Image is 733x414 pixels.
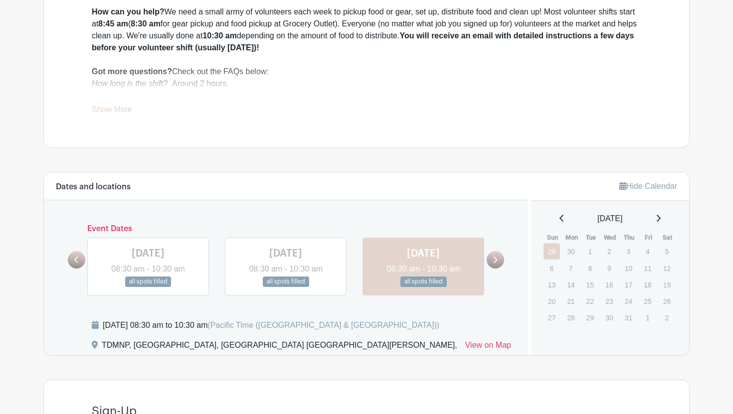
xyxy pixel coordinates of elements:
[639,293,656,309] p: 25
[92,31,634,52] strong: You will receive an email with detailed instructions a few days before your volunteer shift (usua...
[582,310,598,325] p: 29
[92,7,165,16] strong: How can you help?
[601,244,617,259] p: 2
[639,310,656,325] p: 1
[659,310,675,325] p: 2
[544,243,560,260] a: 29
[619,182,677,190] a: Hide Calendar
[562,277,579,292] p: 14
[582,293,598,309] p: 22
[92,105,132,118] a: Show More
[597,213,622,225] span: [DATE]
[562,261,579,276] p: 7
[620,277,637,292] p: 17
[103,319,439,331] div: [DATE] 08:30 am to 10:30 am
[56,182,131,192] h6: Dates and locations
[131,19,161,28] strong: 8:30 am
[620,233,639,243] th: Thu
[562,233,581,243] th: Mon
[659,277,675,292] p: 19
[92,67,172,76] strong: Got more questions?
[639,233,658,243] th: Fri
[601,261,617,276] p: 9
[544,261,560,276] p: 6
[639,244,656,259] p: 4
[202,31,237,40] strong: 10:30 am
[465,339,511,355] a: View on Map
[562,310,579,325] p: 28
[92,78,641,90] div: Around 2 hours.
[601,293,617,309] p: 23
[543,233,562,243] th: Sun
[562,293,579,309] p: 21
[102,339,457,355] div: TDMNP, [GEOGRAPHIC_DATA], [GEOGRAPHIC_DATA] [GEOGRAPHIC_DATA][PERSON_NAME],
[582,277,598,292] p: 15
[544,277,560,292] p: 13
[581,233,601,243] th: Tue
[620,244,637,259] p: 3
[544,293,560,309] p: 20
[639,261,656,276] p: 11
[659,293,675,309] p: 26
[85,224,487,234] h6: Event Dates
[582,244,598,259] p: 1
[639,277,656,292] p: 18
[620,293,637,309] p: 24
[562,244,579,259] p: 30
[98,19,128,28] strong: 8:45 am
[92,6,641,54] div: We need a small army of volunteers each week to pickup food or gear, set up, distribute food and ...
[620,310,637,325] p: 31
[659,244,675,259] p: 5
[207,321,439,329] span: (Pacific Time ([GEOGRAPHIC_DATA] & [GEOGRAPHIC_DATA]))
[620,261,637,276] p: 10
[600,233,620,243] th: Wed
[601,310,617,325] p: 30
[100,90,641,102] li: 8:45 am: Volunteer shifts to pickup food at the grocery store or set up onsite (8:30 a.m. for Gro...
[544,310,560,325] p: 27
[92,66,641,78] div: Check out the FAQs below:
[659,261,675,276] p: 12
[601,277,617,292] p: 16
[658,233,678,243] th: Sat
[92,79,168,88] em: How long is the shift?
[582,261,598,276] p: 8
